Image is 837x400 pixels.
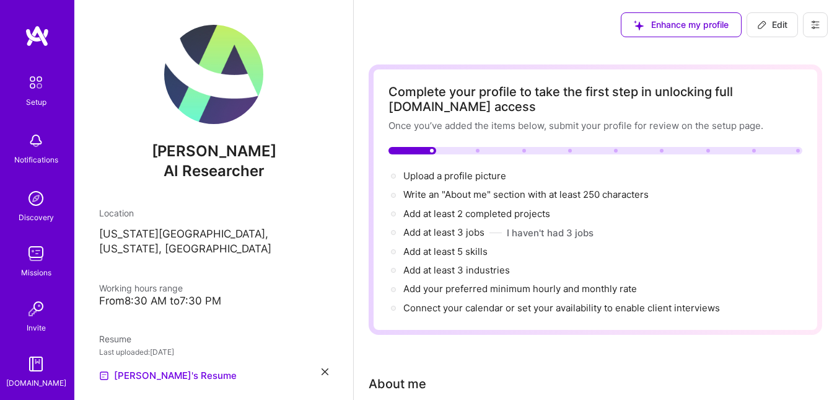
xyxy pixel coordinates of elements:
[23,69,49,96] img: setup
[14,153,58,166] div: Notifications
[99,283,183,293] span: Working hours range
[403,246,488,257] span: Add at least 5 skills
[19,211,54,224] div: Discovery
[164,162,265,180] span: AI Researcher
[21,266,51,279] div: Missions
[99,227,328,257] p: [US_STATE][GEOGRAPHIC_DATA], [US_STATE], [GEOGRAPHIC_DATA]
[369,375,426,393] div: About me
[322,368,328,375] i: icon Close
[99,142,328,161] span: [PERSON_NAME]
[24,352,48,376] img: guide book
[747,12,798,37] button: Edit
[24,186,48,211] img: discovery
[403,226,484,238] span: Add at least 3 jobs
[24,241,48,266] img: teamwork
[99,207,328,220] div: Location
[6,376,66,389] div: [DOMAIN_NAME]
[403,170,506,182] span: Upload a profile picture
[99,345,328,358] div: Last uploaded: [DATE]
[99,371,109,381] img: Resume
[27,321,46,334] div: Invite
[388,84,802,114] div: Complete your profile to take the first step in unlocking full [DOMAIN_NAME] access
[99,368,237,383] a: [PERSON_NAME]'s Resume
[388,119,802,132] div: Once you’ve added the items below, submit your profile for review on the setup page.
[403,189,651,200] span: Write an "About me" section with at least 250 characters
[757,19,787,31] span: Edit
[403,302,720,314] span: Connect your calendar or set your availability to enable client interviews
[26,96,46,109] div: Setup
[24,128,48,153] img: bell
[164,25,263,124] img: User Avatar
[25,25,50,47] img: logo
[99,295,328,308] div: From 8:30 AM to 7:30 PM
[403,283,637,295] span: Add your preferred minimum hourly and monthly rate
[403,264,510,276] span: Add at least 3 industries
[507,226,594,239] button: I haven't had 3 jobs
[403,208,550,220] span: Add at least 2 completed projects
[99,334,131,344] span: Resume
[24,296,48,321] img: Invite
